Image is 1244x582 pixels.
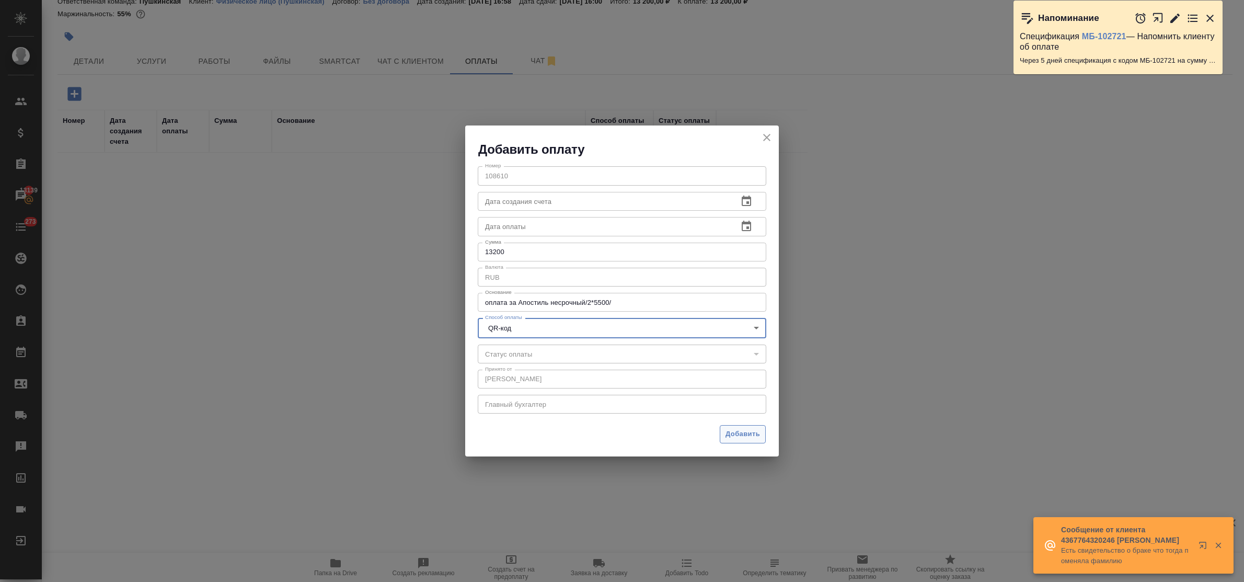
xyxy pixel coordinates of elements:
[1020,55,1216,66] p: Через 5 дней спецификация с кодом МБ-102721 на сумму 2880 RUB будет просрочена
[1020,31,1216,52] p: Спецификация — Напомнить клиенту об оплате
[1082,32,1126,41] a: МБ-102721
[1061,524,1192,545] p: Сообщение от клиента 4367764320246 [PERSON_NAME]
[1207,541,1229,550] button: Закрыть
[485,299,759,306] textarea: оплата за Апостиль несрочный/2*5500/
[725,428,760,440] span: Добавить
[485,324,514,333] button: QR-код
[485,375,759,383] textarea: [PERSON_NAME]
[1169,12,1181,25] button: Редактировать
[1152,7,1164,29] button: Открыть в новой вкладке
[478,345,766,363] div: ​
[485,273,759,281] textarea: RUB
[1061,545,1192,566] p: Есть свидетельство о браке что тогда поменяла фамилию
[1038,13,1099,24] p: Напоминание
[1192,535,1217,560] button: Открыть в новой вкладке
[759,130,775,145] button: close
[1204,12,1216,25] button: Закрыть
[478,141,779,158] h2: Добавить оплату
[478,318,766,338] div: QR-код
[1187,12,1199,25] button: Перейти в todo
[720,425,766,443] button: Добавить
[1134,12,1147,25] button: Отложить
